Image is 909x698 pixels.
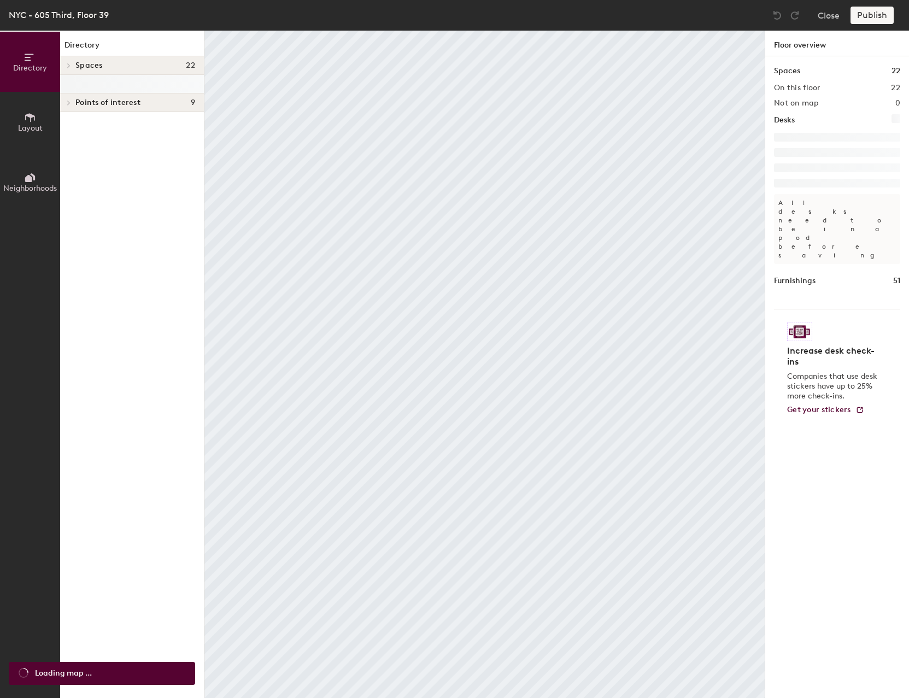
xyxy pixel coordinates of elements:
[60,39,204,56] h1: Directory
[774,275,816,287] h1: Furnishings
[765,31,909,56] h1: Floor overview
[892,65,900,77] h1: 22
[789,10,800,21] img: Redo
[772,10,783,21] img: Undo
[75,61,103,70] span: Spaces
[774,194,900,264] p: All desks need to be in a pod before saving
[186,61,195,70] span: 22
[787,345,881,367] h4: Increase desk check-ins
[774,114,795,126] h1: Desks
[891,84,900,92] h2: 22
[895,99,900,108] h2: 0
[3,184,57,193] span: Neighborhoods
[191,98,195,107] span: 9
[774,65,800,77] h1: Spaces
[75,98,140,107] span: Points of interest
[13,63,47,73] span: Directory
[787,322,812,341] img: Sticker logo
[204,31,765,698] canvas: Map
[9,8,109,22] div: NYC - 605 Third, Floor 39
[787,406,864,415] a: Get your stickers
[787,372,881,401] p: Companies that use desk stickers have up to 25% more check-ins.
[18,124,43,133] span: Layout
[35,667,92,679] span: Loading map ...
[818,7,840,24] button: Close
[774,84,820,92] h2: On this floor
[774,99,818,108] h2: Not on map
[893,275,900,287] h1: 51
[787,405,851,414] span: Get your stickers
